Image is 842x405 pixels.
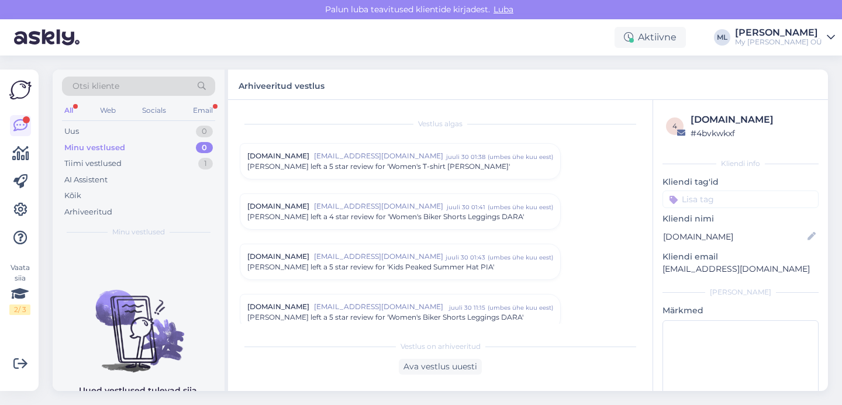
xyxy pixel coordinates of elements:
[64,190,81,202] div: Kõik
[98,103,118,118] div: Web
[9,304,30,315] div: 2 / 3
[615,27,686,48] div: Aktiivne
[247,312,523,323] span: [PERSON_NAME] left a 5 star review for 'Women's Biker Shorts Leggings DARA'
[64,174,108,186] div: AI Assistent
[446,153,485,161] div: juuli 30 01:38
[662,304,819,317] p: Märkmed
[662,251,819,263] p: Kliendi email
[196,142,213,154] div: 0
[196,126,213,137] div: 0
[490,4,517,15] span: Luba
[735,28,822,37] div: [PERSON_NAME]
[9,262,30,315] div: Vaata siia
[488,253,553,262] div: ( umbes ühe kuu eest )
[449,303,485,312] div: juuli 30 11:15
[672,122,677,130] span: 4
[64,126,79,137] div: Uus
[735,28,835,47] a: [PERSON_NAME]My [PERSON_NAME] OÜ
[662,287,819,297] div: [PERSON_NAME]
[446,253,485,262] div: juuli 30 01:43
[247,201,309,212] span: [DOMAIN_NAME]
[73,80,119,92] span: Otsi kliente
[64,206,112,218] div: Arhiveeritud
[62,103,75,118] div: All
[662,158,819,169] div: Kliendi info
[53,269,225,374] img: No chats
[488,203,553,212] div: ( umbes ühe kuu eest )
[9,79,32,101] img: Askly Logo
[314,151,446,161] span: [EMAIL_ADDRESS][DOMAIN_NAME]
[239,77,325,92] label: Arhiveeritud vestlus
[240,119,641,129] div: Vestlus algas
[247,151,309,161] span: [DOMAIN_NAME]
[662,263,819,275] p: [EMAIL_ADDRESS][DOMAIN_NAME]
[191,103,215,118] div: Email
[314,251,446,262] span: [EMAIL_ADDRESS][DOMAIN_NAME]
[314,302,449,312] span: [EMAIL_ADDRESS][DOMAIN_NAME]
[79,385,199,397] p: Uued vestlused tulevad siia.
[64,158,122,169] div: Tiimi vestlused
[663,230,805,243] input: Lisa nimi
[64,142,125,154] div: Minu vestlused
[399,359,482,375] div: Ava vestlus uuesti
[198,158,213,169] div: 1
[247,251,309,262] span: [DOMAIN_NAME]
[140,103,168,118] div: Socials
[662,213,819,225] p: Kliendi nimi
[401,341,481,352] span: Vestlus on arhiveeritud
[247,161,510,172] span: [PERSON_NAME] left a 5 star review for 'Women's T-shirt [PERSON_NAME]'
[112,227,165,237] span: Minu vestlused
[314,201,447,212] span: [EMAIL_ADDRESS][DOMAIN_NAME]
[662,176,819,188] p: Kliendi tag'id
[488,153,553,161] div: ( umbes ühe kuu eest )
[488,303,553,312] div: ( umbes ühe kuu eest )
[247,212,524,222] span: [PERSON_NAME] left a 4 star review for 'Women's Biker Shorts Leggings DARA'
[247,262,494,272] span: [PERSON_NAME] left a 5 star review for 'Kids Peaked Summer Hat PIA'
[691,113,815,127] div: [DOMAIN_NAME]
[447,203,485,212] div: juuli 30 01:41
[247,302,309,312] span: [DOMAIN_NAME]
[662,191,819,208] input: Lisa tag
[735,37,822,47] div: My [PERSON_NAME] OÜ
[714,29,730,46] div: ML
[691,127,815,140] div: # 4bvkwkxf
